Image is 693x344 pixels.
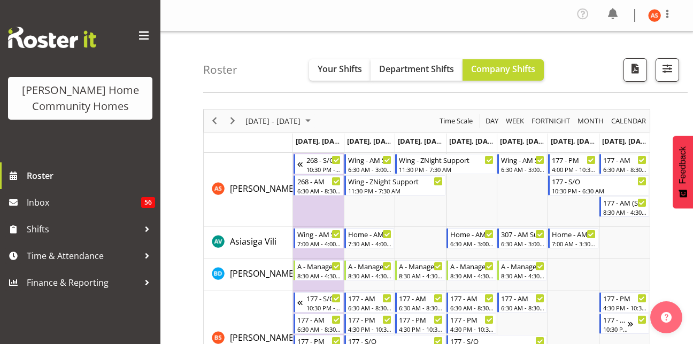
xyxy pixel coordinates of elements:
[27,168,155,184] span: Roster
[599,154,649,174] div: Arshdeep Singh"s event - 177 - AM Begin From Sunday, September 28, 2025 at 6:30:00 AM GMT+13:00 E...
[297,261,341,271] div: A - Manager
[306,165,341,174] div: 10:30 PM - 6:30 AM
[348,186,443,195] div: 11:30 PM - 7:30 AM
[552,239,595,248] div: 7:00 AM - 3:30 PM
[438,114,475,128] button: Time Scale
[450,229,494,239] div: Home - AM Support 2
[230,268,296,279] span: [PERSON_NAME]
[673,136,693,208] button: Feedback - Show survey
[648,9,661,22] img: arshdeep-singh8536.jpg
[599,197,649,217] div: Arshdeep Singh"s event - 177 - AM (Sat/Sun) Begin From Sunday, September 28, 2025 at 8:30:00 AM G...
[399,271,442,280] div: 8:30 AM - 4:30 PM
[446,292,496,312] div: Billie Sothern"s event - 177 - AM Begin From Thursday, September 25, 2025 at 6:30:00 AM GMT+12:00...
[244,114,315,128] button: September 22 - 28, 2025
[395,292,445,312] div: Billie Sothern"s event - 177 - AM Begin From Wednesday, September 24, 2025 at 6:30:00 AM GMT+12:0...
[610,114,647,128] span: calendar
[379,63,454,75] span: Department Shifts
[548,154,598,174] div: Arshdeep Singh"s event - 177 - PM Begin From Saturday, September 27, 2025 at 4:00:00 PM GMT+12:00...
[497,260,547,280] div: Barbara Dunlop"s event - A - Manager Begin From Friday, September 26, 2025 at 8:30:00 AM GMT+12:0...
[204,227,293,259] td: Asiasiga Vili resource
[501,239,544,248] div: 6:30 AM - 3:00 PM
[297,186,341,195] div: 6:30 AM - 8:30 AM
[623,58,647,82] button: Download a PDF of the roster according to the set date range.
[19,82,142,114] div: [PERSON_NAME] Home Community Homes
[471,63,535,75] span: Company Shifts
[463,59,544,81] button: Company Shifts
[450,325,494,333] div: 4:30 PM - 10:30 PM
[306,303,341,312] div: 10:30 PM - 6:30 AM
[603,197,646,208] div: 177 - AM (Sat/Sun)
[438,114,474,128] span: Time Scale
[230,267,296,280] a: [PERSON_NAME]
[552,165,595,174] div: 4:00 PM - 10:30 PM
[344,260,394,280] div: Barbara Dunlop"s event - A - Manager Begin From Tuesday, September 23, 2025 at 8:30:00 AM GMT+12:...
[548,175,649,196] div: Arshdeep Singh"s event - 177 - S/O Begin From Saturday, September 27, 2025 at 10:30:00 PM GMT+12:...
[203,64,237,76] h4: Roster
[497,292,547,312] div: Billie Sothern"s event - 177 - AM Begin From Friday, September 26, 2025 at 6:30:00 AM GMT+12:00 E...
[450,303,494,312] div: 6:30 AM - 8:30 AM
[603,303,646,312] div: 4:30 PM - 10:30 PM
[505,114,525,128] span: Week
[230,331,296,344] a: [PERSON_NAME]
[395,314,445,334] div: Billie Sothern"s event - 177 - PM Begin From Wednesday, September 24, 2025 at 4:30:00 PM GMT+12:0...
[244,114,302,128] span: [DATE] - [DATE]
[294,292,343,312] div: Billie Sothern"s event - 177 - S/O Begin From Sunday, September 21, 2025 at 10:30:00 PM GMT+12:00...
[371,59,463,81] button: Department Shifts
[306,154,341,165] div: 268 - S/O
[27,275,139,291] span: Finance & Reporting
[501,303,544,312] div: 6:30 AM - 8:30 AM
[603,208,646,216] div: 8:30 AM - 4:30 PM
[297,271,341,280] div: 8:30 AM - 4:30 PM
[484,114,500,128] button: Timeline Day
[348,165,391,174] div: 6:30 AM - 3:00 PM
[27,221,139,237] span: Shifts
[344,228,394,248] div: Asiasiga Vili"s event - Home - AM Support 3 Begin From Tuesday, September 23, 2025 at 7:30:00 AM ...
[446,228,496,248] div: Asiasiga Vili"s event - Home - AM Support 2 Begin From Thursday, September 25, 2025 at 6:30:00 AM...
[576,114,606,128] button: Timeline Month
[551,136,599,146] span: [DATE], [DATE]
[318,63,362,75] span: Your Shifts
[530,114,572,128] button: Fortnight
[446,260,496,280] div: Barbara Dunlop"s event - A - Manager Begin From Thursday, September 25, 2025 at 8:30:00 AM GMT+12...
[230,183,296,194] span: [PERSON_NAME]
[603,293,646,303] div: 177 - PM
[204,259,293,291] td: Barbara Dunlop resource
[530,114,571,128] span: Fortnight
[501,154,544,165] div: Wing - AM Support 1
[230,182,296,195] a: [PERSON_NAME]
[297,176,341,186] div: 268 - AM
[501,293,544,303] div: 177 - AM
[226,114,240,128] button: Next
[501,165,544,174] div: 6:30 AM - 3:00 PM
[603,314,628,325] div: 177 - S/O
[395,260,445,280] div: Barbara Dunlop"s event - A - Manager Begin From Wednesday, September 24, 2025 at 8:30:00 AM GMT+1...
[552,229,595,239] div: Home - AM Support 1
[344,292,394,312] div: Billie Sothern"s event - 177 - AM Begin From Tuesday, September 23, 2025 at 6:30:00 AM GMT+12:00 ...
[484,114,499,128] span: Day
[348,303,391,312] div: 6:30 AM - 8:30 AM
[450,261,494,271] div: A - Manager
[548,228,598,248] div: Asiasiga Vili"s event - Home - AM Support 1 Begin From Saturday, September 27, 2025 at 7:00:00 AM...
[348,271,391,280] div: 8:30 AM - 4:30 PM
[297,325,341,333] div: 6:30 AM - 8:30 AM
[449,136,498,146] span: [DATE], [DATE]
[224,110,242,132] div: Next
[399,165,494,174] div: 11:30 PM - 7:30 AM
[497,154,547,174] div: Arshdeep Singh"s event - Wing - AM Support 1 Begin From Friday, September 26, 2025 at 6:30:00 AM ...
[450,271,494,280] div: 8:30 AM - 4:30 PM
[398,136,446,146] span: [DATE], [DATE]
[399,293,442,303] div: 177 - AM
[8,27,96,48] img: Rosterit website logo
[297,229,341,239] div: Wing - AM Support 2
[501,271,544,280] div: 8:30 AM - 4:30 PM
[296,136,350,146] span: [DATE], [DATE]
[348,314,391,325] div: 177 - PM
[348,229,391,239] div: Home - AM Support 3
[501,261,544,271] div: A - Manager
[348,176,443,186] div: Wing - ZNight Support
[344,154,394,174] div: Arshdeep Singh"s event - Wing - AM Support 1 Begin From Tuesday, September 23, 2025 at 6:30:00 AM...
[230,332,296,343] span: [PERSON_NAME]
[497,228,547,248] div: Asiasiga Vili"s event - 307 - AM Support Begin From Friday, September 26, 2025 at 6:30:00 AM GMT+...
[504,114,526,128] button: Timeline Week
[205,110,224,132] div: Previous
